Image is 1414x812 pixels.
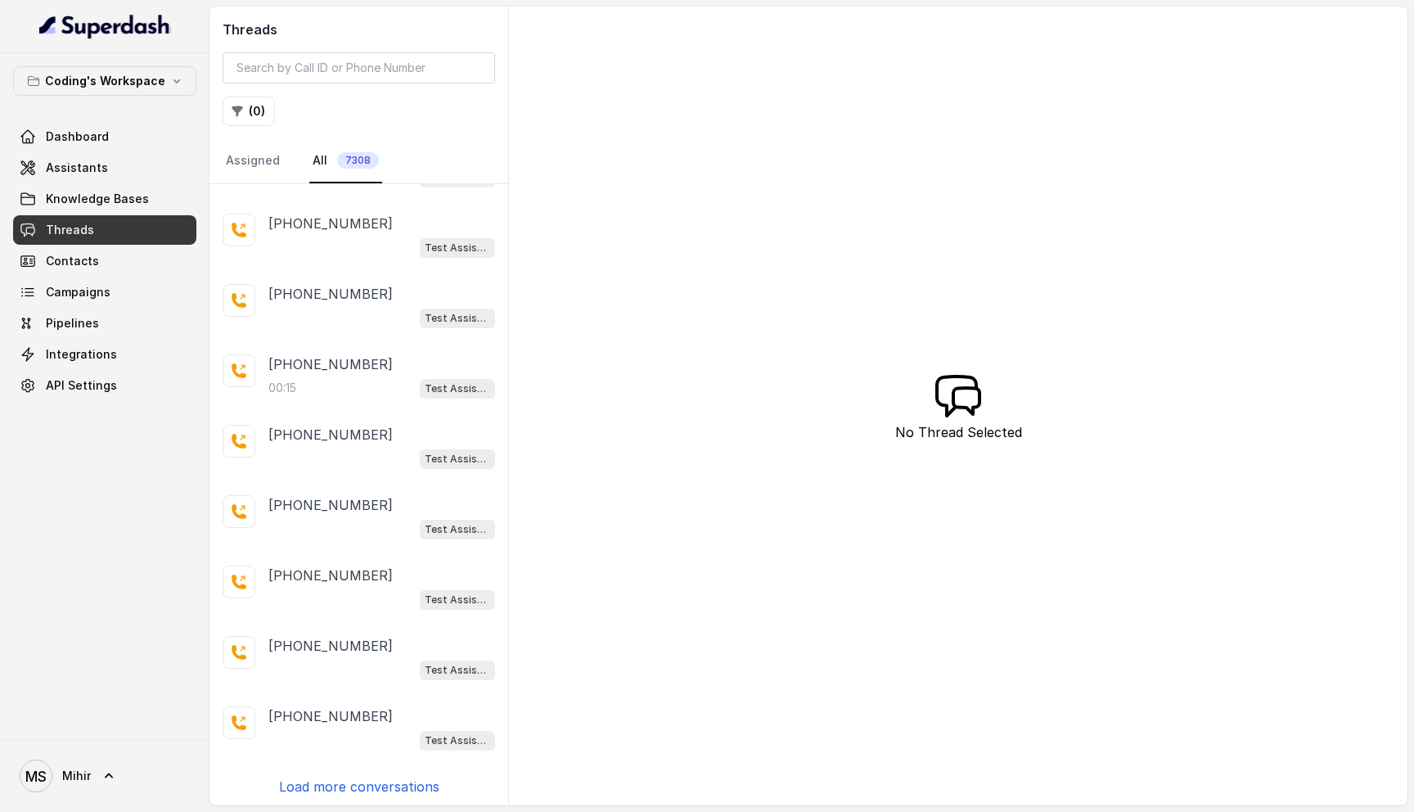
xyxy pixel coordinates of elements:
[268,284,393,304] p: [PHONE_NUMBER]
[425,733,490,749] p: Test Assistant-3
[268,566,393,585] p: [PHONE_NUMBER]
[223,20,495,39] h2: Threads
[46,191,149,207] span: Knowledge Bases
[425,310,490,327] p: Test Assistant-3
[13,309,196,338] a: Pipelines
[13,371,196,400] a: API Settings
[425,381,490,397] p: Test Assistant-3
[268,354,393,374] p: [PHONE_NUMBER]
[46,222,94,238] span: Threads
[268,380,296,396] p: 00:15
[62,768,91,784] span: Mihir
[223,139,283,183] a: Assigned
[46,253,99,269] span: Contacts
[45,71,165,91] p: Coding's Workspace
[13,122,196,151] a: Dashboard
[895,422,1022,442] p: No Thread Selected
[13,184,196,214] a: Knowledge Bases
[279,777,439,796] p: Load more conversations
[39,13,171,39] img: light.svg
[309,139,382,183] a: All7308
[425,521,490,538] p: Test Assistant-3
[13,66,196,96] button: Coding's Workspace
[337,152,379,169] span: 7308
[46,346,117,363] span: Integrations
[46,315,99,332] span: Pipelines
[46,377,117,394] span: API Settings
[46,284,110,300] span: Campaigns
[268,214,393,233] p: [PHONE_NUMBER]
[13,753,196,799] a: Mihir
[268,495,393,515] p: [PHONE_NUMBER]
[13,246,196,276] a: Contacts
[425,662,490,679] p: Test Assistant-3
[46,160,108,176] span: Assistants
[25,768,47,785] text: MS
[13,277,196,307] a: Campaigns
[425,451,490,467] p: Test Assistant-3
[13,153,196,183] a: Assistants
[425,240,490,256] p: Test Assistant-3
[46,129,109,145] span: Dashboard
[268,636,393,656] p: [PHONE_NUMBER]
[425,592,490,608] p: Test Assistant-3
[223,52,495,83] input: Search by Call ID or Phone Number
[268,706,393,726] p: [PHONE_NUMBER]
[268,425,393,444] p: [PHONE_NUMBER]
[13,215,196,245] a: Threads
[223,139,495,183] nav: Tabs
[223,97,275,126] button: (0)
[13,340,196,369] a: Integrations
